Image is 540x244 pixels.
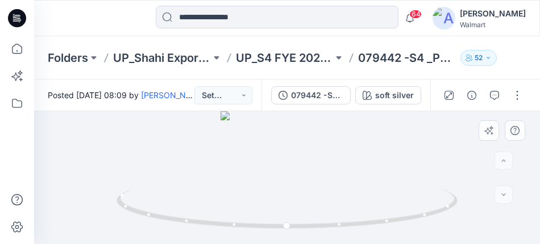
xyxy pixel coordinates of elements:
[460,7,526,20] div: [PERSON_NAME]
[375,89,414,102] div: soft silver
[236,50,334,66] a: UP_S4 FYE 2025 D34 Missy Woven Tops - Shahi
[358,50,456,66] p: 079442 -S4 _PP_HOODED FLANNEL
[409,10,422,19] span: 64
[141,90,205,100] a: [PERSON_NAME]
[460,20,526,29] div: Walmart
[48,89,194,101] span: Posted [DATE] 08:09 by
[475,52,483,64] p: 52
[460,50,497,66] button: 52
[113,50,211,66] a: UP_Shahi Exports D34 [DEMOGRAPHIC_DATA] Tops
[291,89,343,102] div: 079442 -S4 _PP_HOODED FLANNEL
[463,86,481,104] button: Details
[48,50,88,66] a: Folders
[355,86,421,104] button: soft silver
[433,7,455,30] img: avatar
[271,86,351,104] button: 079442 -S4 _PP_HOODED FLANNEL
